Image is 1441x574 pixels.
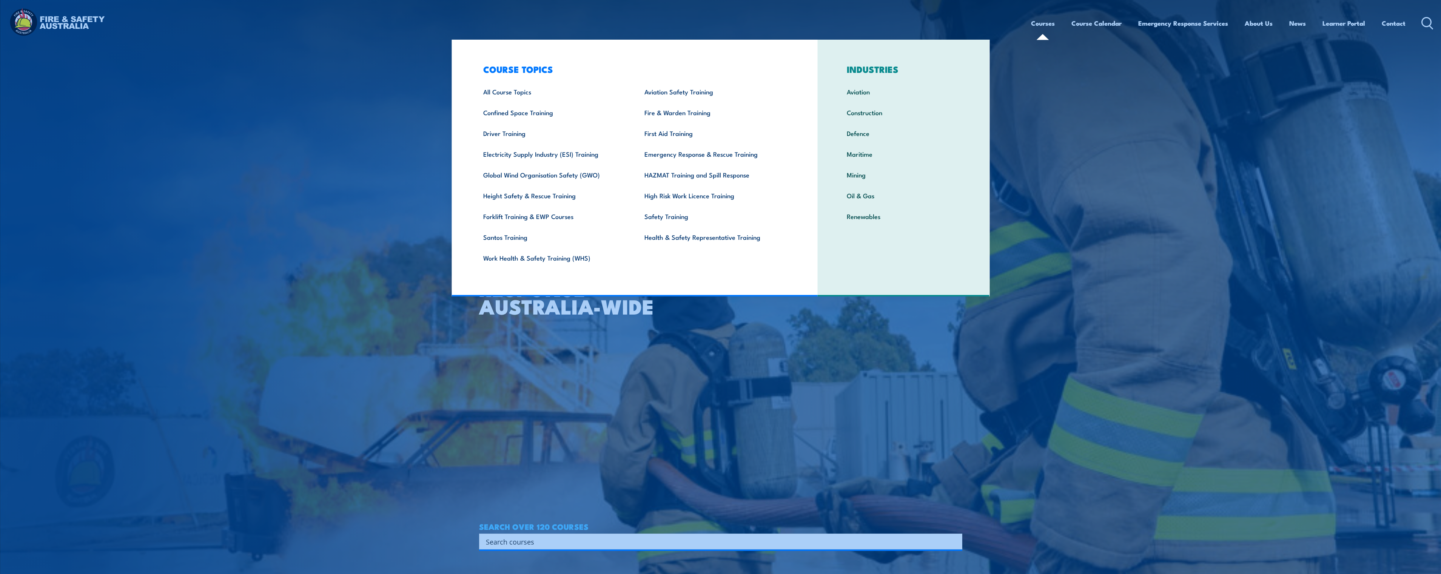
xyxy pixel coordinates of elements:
h3: COURSE TOPICS [472,64,794,74]
a: News [1289,13,1306,33]
form: Search form [487,536,947,547]
a: Learner Portal [1322,13,1365,33]
a: Health & Safety Representative Training [633,227,794,247]
a: Renewables [835,206,972,227]
input: Search input [486,536,946,547]
a: Work Health & Safety Training (WHS) [472,247,633,268]
h4: SEARCH OVER 120 COURSES [479,522,962,531]
a: Courses [1031,13,1055,33]
a: Aviation Safety Training [633,81,794,102]
h1: EMERGENCY RESPONSE AUSTRALIA-WIDE [479,208,664,315]
a: Confined Space Training [472,102,633,123]
a: Course Calendar [1071,13,1122,33]
a: Contact [1382,13,1406,33]
a: Fire & Warden Training [633,102,794,123]
a: Height Safety & Rescue Training [472,185,633,206]
a: About Us [1245,13,1273,33]
a: Construction [835,102,972,123]
a: Driver Training [472,123,633,143]
a: First Aid Training [633,123,794,143]
a: Mining [835,164,972,185]
a: High Risk Work Licence Training [633,185,794,206]
a: HAZMAT Training and Spill Response [633,164,794,185]
a: Defence [835,123,972,143]
a: Oil & Gas [835,185,972,206]
a: Emergency Response & Rescue Training [633,143,794,164]
a: Aviation [835,81,972,102]
a: Global Wind Organisation Safety (GWO) [472,164,633,185]
a: All Course Topics [472,81,633,102]
a: Electricity Supply Industry (ESI) Training [472,143,633,164]
a: Safety Training [633,206,794,227]
a: Forklift Training & EWP Courses [472,206,633,227]
button: Search magnifier button [949,536,960,547]
h3: INDUSTRIES [835,64,972,74]
a: Santos Training [472,227,633,247]
a: Maritime [835,143,972,164]
a: Emergency Response Services [1138,13,1228,33]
